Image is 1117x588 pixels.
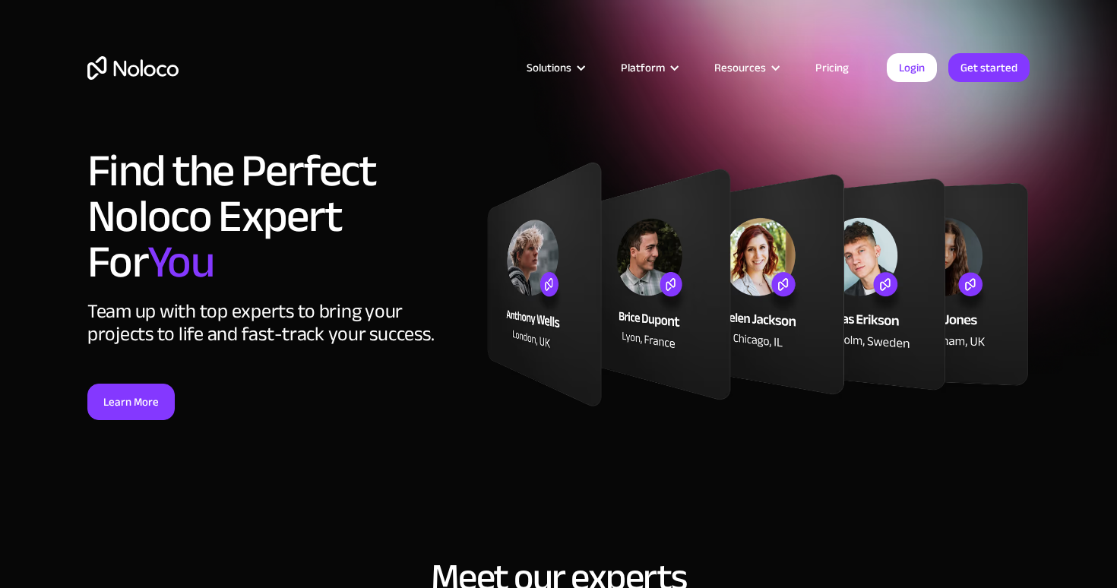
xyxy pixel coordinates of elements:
a: home [87,56,179,80]
div: Solutions [508,58,602,77]
div: Solutions [527,58,571,77]
span: You [147,220,214,305]
a: Login [887,53,937,82]
a: Pricing [796,58,868,77]
div: Platform [621,58,665,77]
div: Resources [695,58,796,77]
div: Team up with top experts to bring your projects to life and fast-track your success. [87,300,471,346]
div: Resources [714,58,766,77]
a: Get started [948,53,1030,82]
a: Learn More [87,384,175,420]
div: Platform [602,58,695,77]
h1: Find the Perfect Noloco Expert For [87,148,471,285]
